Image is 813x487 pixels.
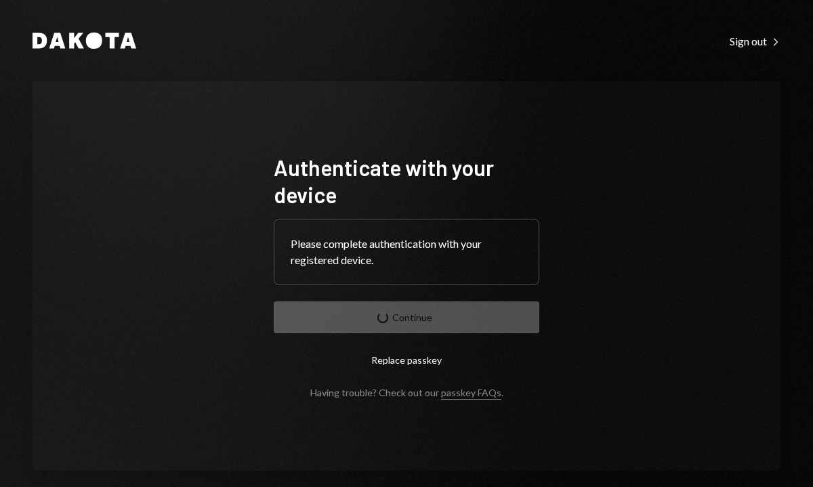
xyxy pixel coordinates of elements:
[291,236,522,268] div: Please complete authentication with your registered device.
[274,344,539,376] button: Replace passkey
[730,33,780,48] a: Sign out
[310,387,503,398] div: Having trouble? Check out our .
[730,35,780,48] div: Sign out
[441,387,501,400] a: passkey FAQs
[274,154,539,208] h1: Authenticate with your device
